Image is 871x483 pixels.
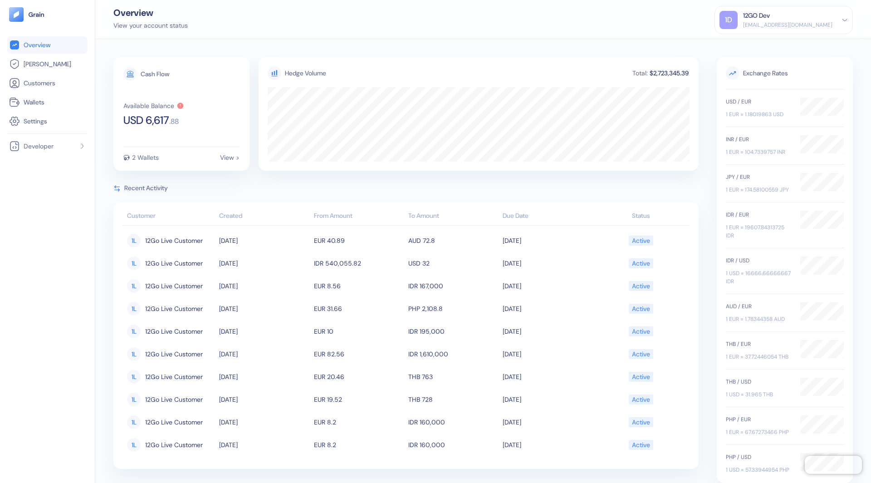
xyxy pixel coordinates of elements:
[632,369,650,384] div: Active
[217,207,311,226] th: Created
[312,297,406,320] td: EUR 31.66
[726,110,791,118] div: 1 EUR = 1.18019863 USD
[726,466,791,474] div: 1 USD = 57.33944954 PHP
[127,393,141,406] div: 1L
[145,414,203,430] span: 12Go Live Customer
[500,207,595,226] th: Due Date
[145,324,203,339] span: 12Go Live Customer
[632,256,650,271] div: Active
[9,59,86,69] a: [PERSON_NAME]
[406,207,500,226] th: To Amount
[632,278,650,294] div: Active
[145,346,203,362] span: 12Go Live Customer
[24,98,44,107] span: Wallets
[726,415,791,424] div: PHP / EUR
[145,301,203,316] span: 12Go Live Customer
[312,365,406,388] td: EUR 20.46
[217,275,311,297] td: [DATE]
[220,154,240,161] div: View >
[726,315,791,323] div: 1 EUR = 1.78344358 AUD
[24,117,47,126] span: Settings
[406,411,500,434] td: IDR 160,000
[312,320,406,343] td: EUR 10
[726,453,791,461] div: PHP / USD
[217,411,311,434] td: [DATE]
[312,434,406,456] td: EUR 8.2
[597,211,685,221] div: Status
[312,388,406,411] td: EUR 19.52
[145,369,203,384] span: 12Go Live Customer
[127,302,141,315] div: 1L
[9,7,24,22] img: logo-tablet-V2.svg
[726,223,791,240] div: 1 EUR = 19607.84313725 IDR
[127,415,141,429] div: 1L
[726,135,791,143] div: INR / EUR
[631,70,649,76] div: Total:
[805,456,862,474] iframe: Chatra live chat
[127,370,141,384] div: 1L
[9,78,86,89] a: Customers
[24,59,71,69] span: [PERSON_NAME]
[312,207,406,226] th: From Amount
[127,438,141,452] div: 1L
[24,40,50,49] span: Overview
[726,302,791,310] div: AUD / EUR
[719,11,738,29] div: 1D
[500,411,595,434] td: [DATE]
[312,229,406,252] td: EUR 40.89
[132,154,159,161] div: 2 Wallets
[217,297,311,320] td: [DATE]
[726,390,791,399] div: 1 USD = 31.965 THB
[145,437,203,453] span: 12Go Live Customer
[312,275,406,297] td: EUR 8.56
[726,186,791,194] div: 1 EUR = 174.58100559 JPY
[726,353,791,361] div: 1 EUR = 37.72446054 THB
[312,411,406,434] td: EUR 8.2
[726,173,791,181] div: JPY / EUR
[406,434,500,456] td: IDR 160,000
[145,278,203,294] span: 12Go Live Customer
[500,434,595,456] td: [DATE]
[217,343,311,365] td: [DATE]
[217,434,311,456] td: [DATE]
[743,21,832,29] div: [EMAIL_ADDRESS][DOMAIN_NAME]
[113,21,188,30] div: View your account status
[726,269,791,286] div: 1 USD = 16666.66666667 IDR
[123,103,174,109] div: Available Balance
[726,66,844,80] span: Exchange Rates
[406,365,500,388] td: THB 763
[500,275,595,297] td: [DATE]
[726,98,791,106] div: USD / EUR
[28,11,45,18] img: logo
[217,388,311,411] td: [DATE]
[24,79,55,88] span: Customers
[632,346,650,362] div: Active
[145,233,203,248] span: 12Go Live Customer
[632,233,650,248] div: Active
[406,252,500,275] td: USD 32
[24,142,54,151] span: Developer
[145,256,203,271] span: 12Go Live Customer
[632,414,650,430] div: Active
[217,365,311,388] td: [DATE]
[632,392,650,407] div: Active
[312,343,406,365] td: EUR 82.56
[500,320,595,343] td: [DATE]
[127,279,141,293] div: 1L
[726,378,791,386] div: THB / USD
[9,97,86,108] a: Wallets
[122,207,217,226] th: Customer
[726,256,791,265] div: IDR / USD
[169,118,179,125] span: . 88
[217,252,311,275] td: [DATE]
[127,325,141,338] div: 1L
[113,8,188,17] div: Overview
[9,116,86,127] a: Settings
[406,320,500,343] td: IDR 195,000
[649,70,690,76] div: $2,723,345.39
[632,437,650,453] div: Active
[406,343,500,365] td: IDR 1,610,000
[500,252,595,275] td: [DATE]
[500,229,595,252] td: [DATE]
[141,71,169,77] div: Cash Flow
